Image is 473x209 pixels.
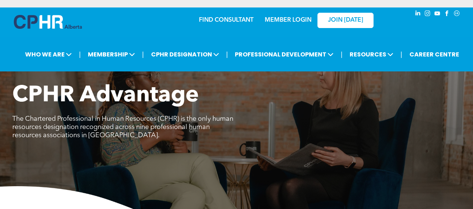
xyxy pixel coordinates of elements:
[199,17,254,23] a: FIND CONSULTANT
[12,84,199,107] span: CPHR Advantage
[453,9,461,19] a: Social network
[414,9,422,19] a: linkedin
[23,47,74,61] span: WHO WE ARE
[226,47,228,62] li: |
[341,47,343,62] li: |
[433,9,442,19] a: youtube
[400,47,402,62] li: |
[443,9,451,19] a: facebook
[12,116,233,139] span: The Chartered Professional in Human Resources (CPHR) is the only human resources designation reco...
[317,13,374,28] a: JOIN [DATE]
[86,47,137,61] span: MEMBERSHIP
[14,15,82,29] img: A blue and white logo for cp alberta
[149,47,221,61] span: CPHR DESIGNATION
[347,47,396,61] span: RESOURCES
[79,47,81,62] li: |
[328,17,363,24] span: JOIN [DATE]
[407,47,461,61] a: CAREER CENTRE
[424,9,432,19] a: instagram
[233,47,336,61] span: PROFESSIONAL DEVELOPMENT
[142,47,144,62] li: |
[265,17,311,23] a: MEMBER LOGIN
